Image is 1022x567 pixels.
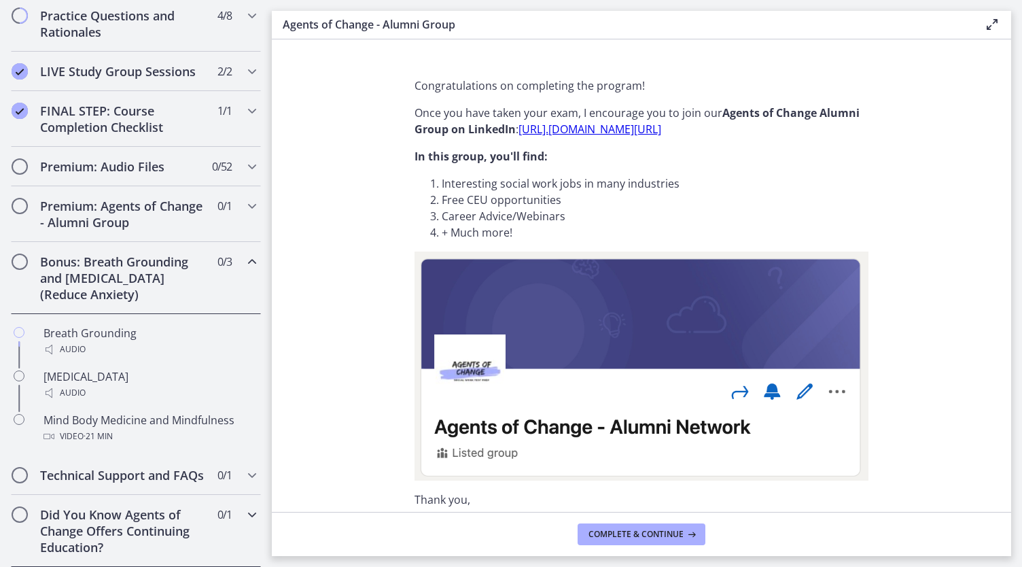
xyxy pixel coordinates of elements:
[43,428,255,445] div: Video
[217,103,232,119] span: 1 / 1
[40,198,206,230] h2: Premium: Agents of Change - Alumni Group
[40,254,206,303] h2: Bonus: Breath Grounding and [MEDICAL_DATA] (Reduce Anxiety)
[578,523,705,545] button: Complete & continue
[217,198,232,214] span: 0 / 1
[415,149,548,164] strong: In this group, you'll find:
[12,103,28,119] i: Completed
[43,341,255,358] div: Audio
[84,428,113,445] span: · 21 min
[40,7,206,40] h2: Practice Questions and Rationales
[442,224,868,241] li: + Much more!
[12,63,28,80] i: Completed
[442,175,868,192] li: Interesting social work jobs in many industries
[217,506,232,523] span: 0 / 1
[40,158,206,175] h2: Premium: Audio Files
[40,467,206,483] h2: Technical Support and FAQs
[217,467,232,483] span: 0 / 1
[588,529,684,540] span: Complete & continue
[43,325,255,358] div: Breath Grounding
[212,158,232,175] span: 0 / 52
[415,492,868,508] p: Thank you,
[442,192,868,208] li: Free CEU opportunities
[40,63,206,80] h2: LIVE Study Group Sessions
[415,252,868,481] img: Screen_Shot_2022-09-25_at_3.11.36_PM.png
[415,78,868,94] p: Congratulations on completing the program!
[217,7,232,24] span: 4 / 8
[40,506,206,555] h2: Did You Know Agents of Change Offers Continuing Education?
[43,368,255,401] div: [MEDICAL_DATA]
[43,412,255,445] div: Mind Body Medicine and Mindfulness
[518,122,661,137] a: [URL].[DOMAIN_NAME][URL]
[442,208,868,224] li: Career Advice/Webinars
[415,105,868,137] p: Once you have taken your exam, I encourage you to join our :
[40,103,206,135] h2: FINAL STEP: Course Completion Checklist
[283,16,962,33] h3: Agents of Change - Alumni Group
[43,385,255,401] div: Audio
[217,63,232,80] span: 2 / 2
[217,254,232,270] span: 0 / 3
